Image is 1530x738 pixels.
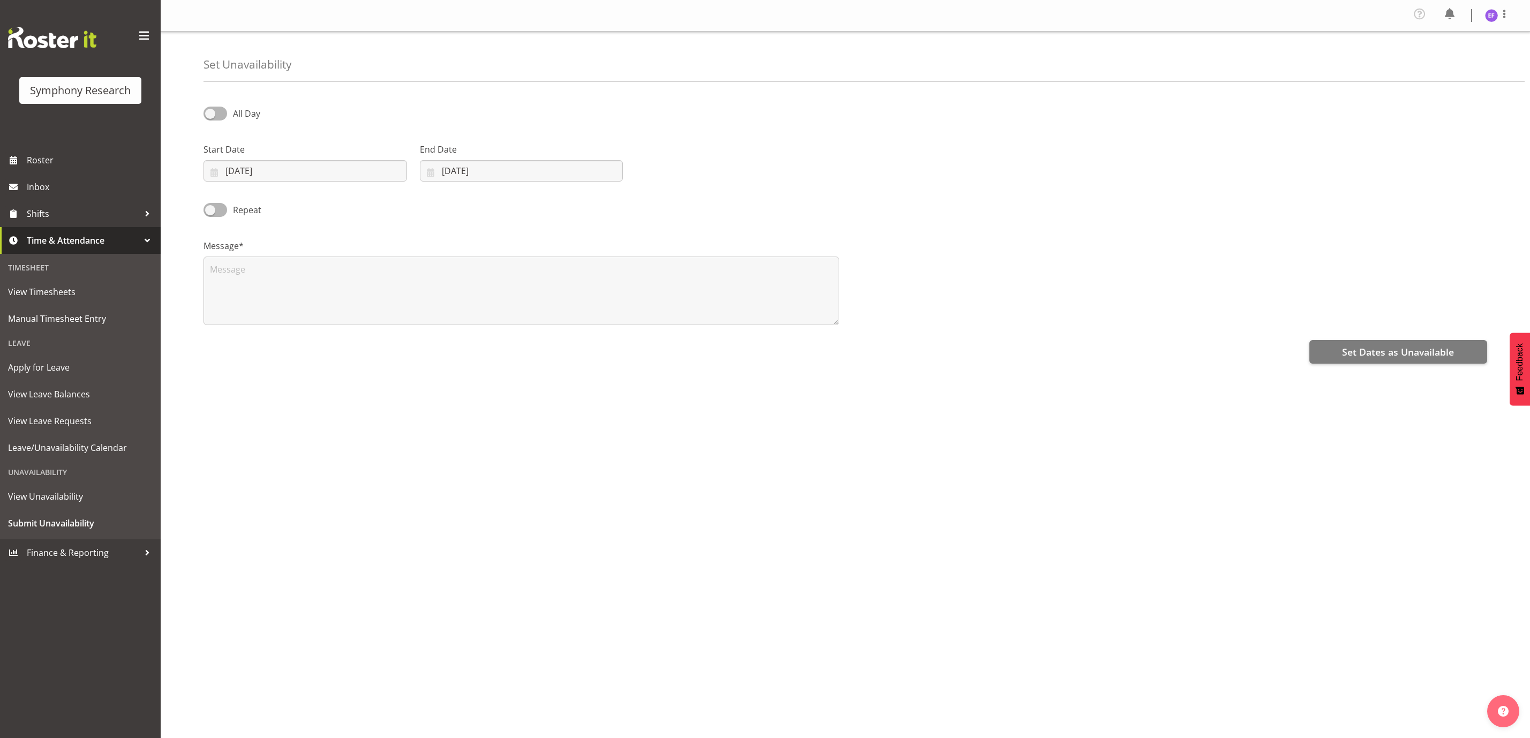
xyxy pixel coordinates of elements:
a: View Leave Balances [3,381,158,408]
div: Leave [3,332,158,354]
div: Unavailability [3,461,158,483]
span: View Timesheets [8,284,153,300]
img: help-xxl-2.png [1498,706,1509,717]
div: Symphony Research [30,82,131,99]
div: Timesheet [3,257,158,278]
h4: Set Unavailability [204,58,291,71]
button: Feedback - Show survey [1510,333,1530,405]
label: End Date [420,143,623,156]
a: View Unavailability [3,483,158,510]
a: Apply for Leave [3,354,158,381]
label: Start Date [204,143,407,156]
a: Submit Unavailability [3,510,158,537]
img: edmond-fernandez1860.jpg [1485,9,1498,22]
span: Leave/Unavailability Calendar [8,440,153,456]
span: Feedback [1515,343,1525,381]
span: View Leave Balances [8,386,153,402]
span: Apply for Leave [8,359,153,375]
span: All Day [233,108,260,119]
span: Submit Unavailability [8,515,153,531]
span: Inbox [27,179,155,195]
span: Repeat [227,204,261,216]
label: Message* [204,239,839,252]
input: Click to select... [204,160,407,182]
a: Manual Timesheet Entry [3,305,158,332]
a: View Timesheets [3,278,158,305]
span: Shifts [27,206,139,222]
input: Click to select... [420,160,623,182]
button: Set Dates as Unavailable [1309,340,1487,364]
a: Leave/Unavailability Calendar [3,434,158,461]
span: Roster [27,152,155,168]
span: Manual Timesheet Entry [8,311,153,327]
span: Set Dates as Unavailable [1342,345,1454,359]
a: View Leave Requests [3,408,158,434]
span: Time & Attendance [27,232,139,248]
img: Rosterit website logo [8,27,96,48]
span: View Leave Requests [8,413,153,429]
span: View Unavailability [8,488,153,504]
span: Finance & Reporting [27,545,139,561]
